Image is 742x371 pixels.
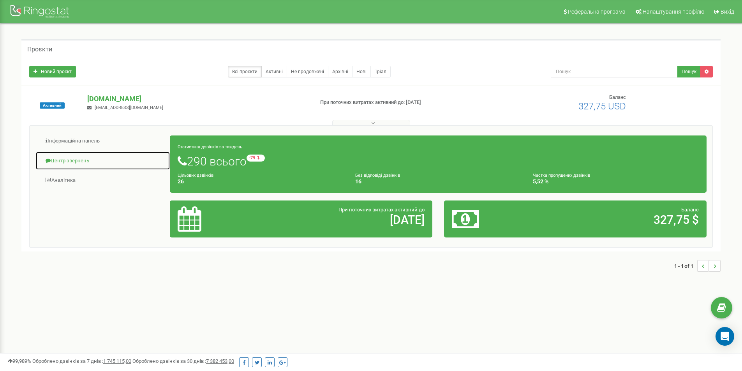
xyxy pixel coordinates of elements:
span: Баланс [609,94,626,100]
span: [EMAIL_ADDRESS][DOMAIN_NAME] [95,105,163,110]
a: Всі проєкти [228,66,262,77]
span: 99,989% [8,358,31,364]
h4: 16 [355,179,521,185]
span: Налаштування профілю [643,9,704,15]
span: Реферальна програма [568,9,626,15]
a: Аналiтика [35,171,170,190]
a: Не продовжені [287,66,328,77]
small: Без відповіді дзвінків [355,173,400,178]
span: Оброблено дзвінків за 30 днів : [132,358,234,364]
div: Open Intercom Messenger [716,327,734,346]
span: Активний [40,102,65,109]
span: При поточних витратах активний до [338,207,425,213]
a: Активні [261,66,287,77]
small: Статистика дзвінків за тиждень [178,144,242,149]
a: Центр звернень [35,151,170,171]
a: Тріал [370,66,391,77]
u: 1 745 115,00 [103,358,131,364]
span: Оброблено дзвінків за 7 днів : [32,358,131,364]
span: Баланс [681,207,699,213]
a: Нові [352,66,371,77]
small: -79 [247,155,265,162]
a: Новий проєкт [29,66,76,77]
span: 1 - 1 of 1 [674,260,697,272]
h4: 5,52 % [533,179,699,185]
span: 327,75 USD [578,101,626,112]
nav: ... [674,252,721,280]
p: При поточних витратах активний до: [DATE] [320,99,482,106]
input: Пошук [551,66,678,77]
h4: 26 [178,179,344,185]
p: [DOMAIN_NAME] [87,94,307,104]
a: Інформаційна панель [35,132,170,151]
h2: 327,75 $ [538,213,699,226]
span: Вихід [721,9,734,15]
small: Цільових дзвінків [178,173,213,178]
h1: 290 всього [178,155,699,168]
h2: [DATE] [264,213,425,226]
h5: Проєкти [27,46,52,53]
small: Частка пропущених дзвінків [533,173,590,178]
button: Пошук [677,66,701,77]
u: 7 382 453,00 [206,358,234,364]
a: Архівні [328,66,352,77]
